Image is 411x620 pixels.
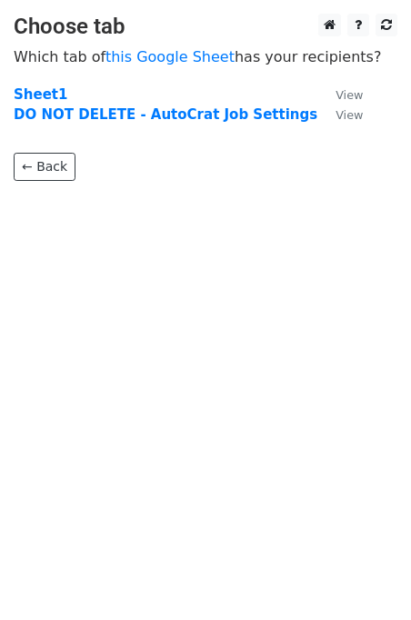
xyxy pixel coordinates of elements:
p: Which tab of has your recipients? [14,47,397,66]
a: this Google Sheet [105,48,235,65]
a: View [317,86,363,103]
a: DO NOT DELETE - AutoCrat Job Settings [14,106,317,123]
a: View [317,106,363,123]
small: View [336,88,363,102]
small: View [336,108,363,122]
a: ← Back [14,153,75,181]
a: Sheet1 [14,86,67,103]
h3: Choose tab [14,14,397,40]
